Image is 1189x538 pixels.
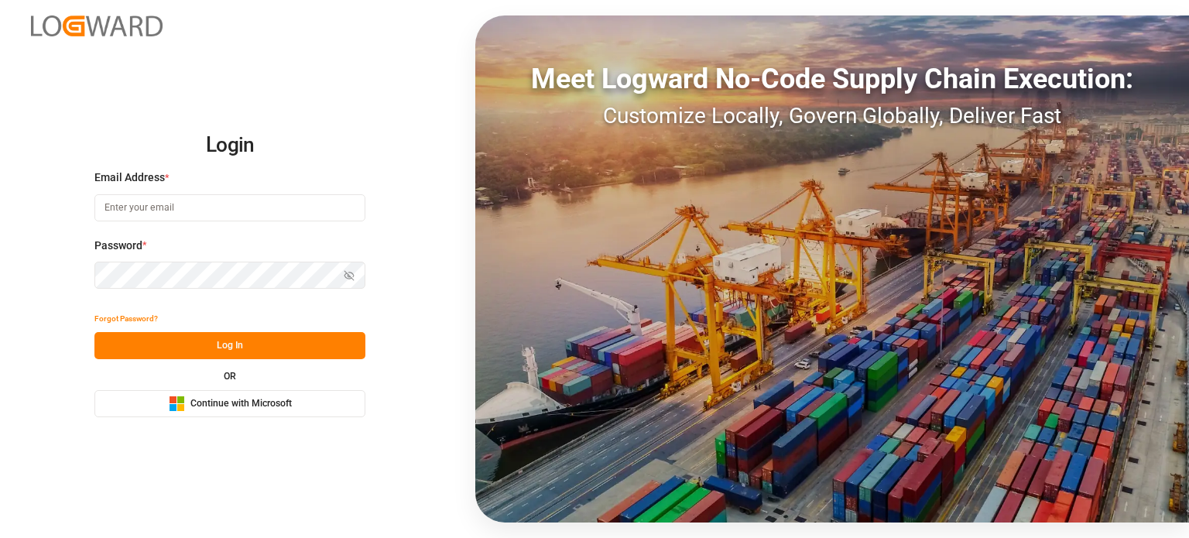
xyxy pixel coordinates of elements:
[94,194,365,221] input: Enter your email
[224,372,236,381] small: OR
[31,15,163,36] img: Logward_new_orange.png
[475,100,1189,132] div: Customize Locally, Govern Globally, Deliver Fast
[190,397,292,411] span: Continue with Microsoft
[94,332,365,359] button: Log In
[94,390,365,417] button: Continue with Microsoft
[94,170,165,186] span: Email Address
[475,58,1189,100] div: Meet Logward No-Code Supply Chain Execution:
[94,238,142,254] span: Password
[94,121,365,170] h2: Login
[94,305,158,332] button: Forgot Password?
